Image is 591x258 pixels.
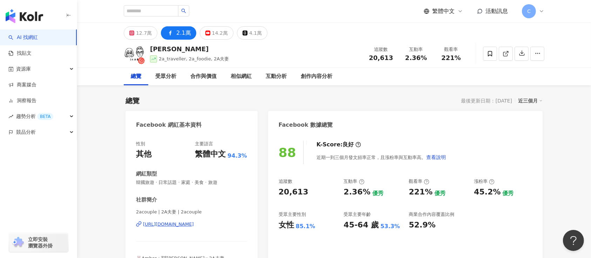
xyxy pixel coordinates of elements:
div: 優秀 [372,190,383,197]
span: 20,613 [369,54,393,61]
span: 2.36% [405,54,427,61]
span: C [527,7,531,15]
a: 找貼文 [8,50,32,57]
div: 4.1萬 [249,28,262,38]
div: 45.2% [474,187,501,198]
div: 受眾主要年齡 [344,211,371,218]
button: 14.2萬 [200,26,233,40]
a: 洞察報告 [8,97,36,104]
div: 網紅類型 [136,170,157,178]
div: 創作內容分析 [301,72,332,81]
span: 查看說明 [426,154,446,160]
div: 互動率 [344,178,364,185]
div: 近期一到三個月發文頻率正常，且漲粉率與互動率高。 [317,150,446,164]
div: Facebook 網紅基本資料 [136,121,202,129]
button: 查看說明 [426,150,446,164]
span: 資源庫 [16,61,31,77]
div: [PERSON_NAME] [150,45,229,53]
div: 優秀 [434,190,446,197]
div: 最後更新日期：[DATE] [461,98,512,104]
button: 4.1萬 [237,26,267,40]
div: 52.9% [409,220,435,231]
div: 20,613 [279,187,308,198]
img: logo [6,9,43,23]
div: 追蹤數 [279,178,292,185]
div: 性別 [136,141,145,147]
div: [URL][DOMAIN_NAME] [143,221,194,227]
span: 2a_traveller, 2a_foodie, 2A夫妻 [159,56,229,61]
div: 85.1% [296,223,315,230]
span: 94.3% [227,152,247,160]
div: 觀看率 [438,46,464,53]
span: 韓國旅遊 · 日常話題 · 家庭 · 美食 · 旅遊 [136,179,247,186]
div: 主要語言 [195,141,213,147]
div: 2.36% [344,187,370,198]
div: 受眾分析 [155,72,176,81]
div: 53.3% [381,223,400,230]
div: 商業合作內容覆蓋比例 [409,211,454,218]
div: 12.7萬 [136,28,152,38]
div: Facebook 數據總覽 [279,121,333,129]
div: 互動率 [403,46,429,53]
div: 45-64 歲 [344,220,379,231]
span: 競品分析 [16,124,36,140]
span: search [181,8,186,13]
div: 女性 [279,220,294,231]
div: 觀看率 [409,178,429,185]
span: rise [8,114,13,119]
div: 互動分析 [266,72,287,81]
div: 88 [279,145,296,160]
div: 近三個月 [518,96,543,105]
a: [URL][DOMAIN_NAME] [136,221,247,227]
div: 追蹤數 [368,46,394,53]
div: 繁體中文 [195,149,226,160]
div: 漲粉率 [474,178,495,185]
div: BETA [37,113,53,120]
div: 社群簡介 [136,196,157,204]
div: 受眾主要性別 [279,211,306,218]
span: 繁體中文 [432,7,455,15]
div: K-Score : [317,141,361,148]
a: 商案媒合 [8,81,36,88]
div: 優秀 [502,190,514,197]
span: 活動訊息 [485,8,508,14]
div: 合作與價值 [190,72,217,81]
span: 2acouple | 2A夫妻 | 2acouple [136,209,247,215]
div: 總覽 [125,96,140,106]
iframe: Help Scout Beacon - Open [563,230,584,251]
div: 其他 [136,149,151,160]
img: KOL Avatar [124,43,145,64]
a: chrome extension立即安裝 瀏覽器外掛 [9,233,68,252]
div: 良好 [343,141,354,148]
div: 相似網紅 [231,72,252,81]
span: 趨勢分析 [16,108,53,124]
div: 2.1萬 [176,28,191,38]
a: searchAI 找網紅 [8,34,38,41]
div: 221% [409,187,433,198]
button: 12.7萬 [124,26,157,40]
span: 221% [441,54,461,61]
span: 立即安裝 瀏覽器外掛 [28,236,53,249]
img: chrome extension [11,237,25,248]
div: 14.2萬 [212,28,228,38]
button: 2.1萬 [161,26,196,40]
div: 總覽 [131,72,141,81]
